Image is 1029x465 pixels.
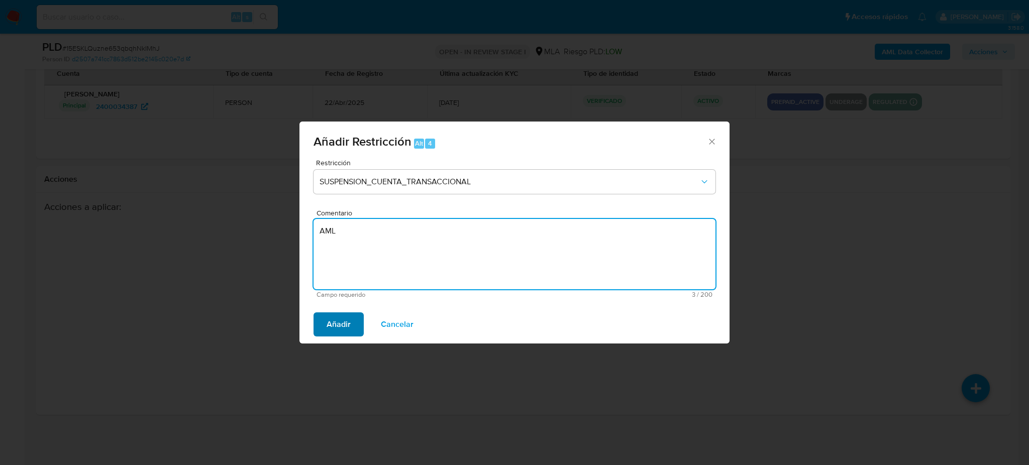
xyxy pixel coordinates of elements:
[314,133,411,150] span: Añadir Restricción
[415,139,423,148] span: Alt
[514,291,712,298] span: Máximo 200 caracteres
[314,312,364,336] button: Añadir
[317,291,514,298] span: Campo requerido
[320,177,699,187] span: SUSPENSION_CUENTA_TRANSACCIONAL
[368,312,427,336] button: Cancelar
[381,313,414,335] span: Cancelar
[314,219,715,289] textarea: AML
[314,170,715,194] button: Restriction
[316,159,718,166] span: Restricción
[317,209,718,217] span: Comentario
[428,139,432,148] span: 4
[707,137,716,146] button: Cerrar ventana
[327,313,351,335] span: Añadir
